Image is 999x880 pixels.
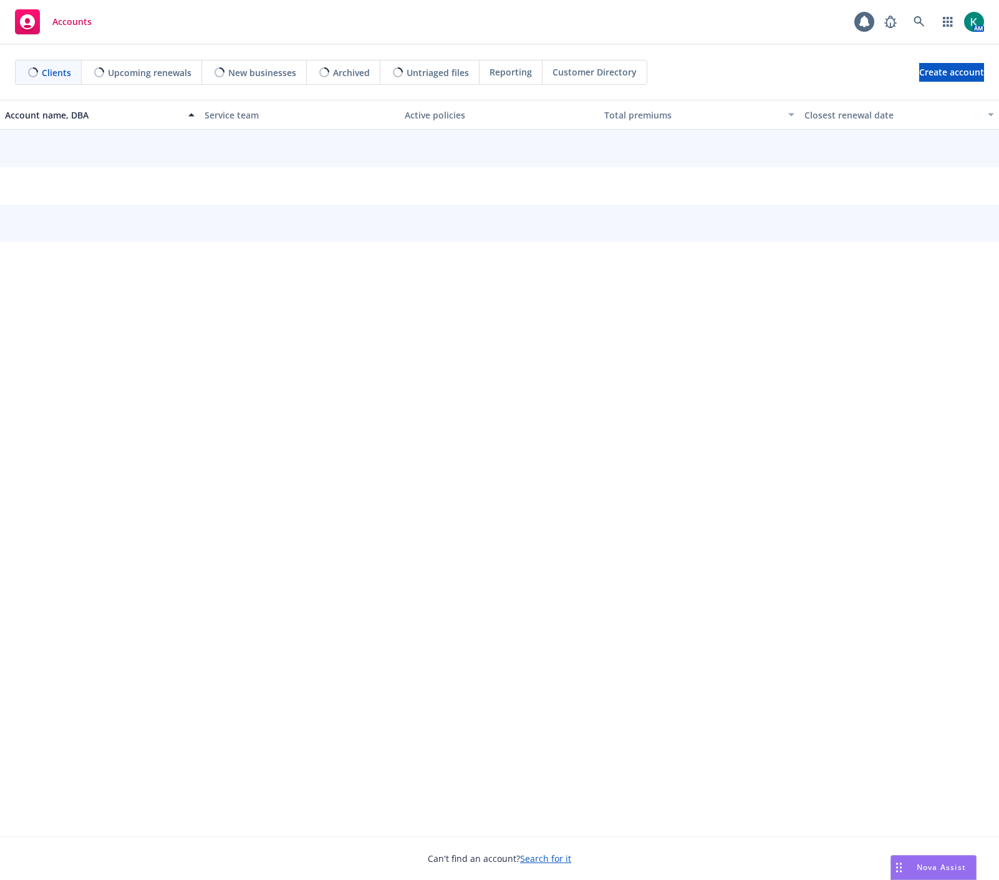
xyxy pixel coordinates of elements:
a: Accounts [10,4,97,39]
div: Active policies [405,109,594,122]
span: Clients [42,66,71,79]
span: New businesses [228,66,296,79]
button: Closest renewal date [799,100,999,130]
span: Can't find an account? [428,852,571,865]
a: Search [907,9,932,34]
span: Customer Directory [553,65,637,79]
a: Search for it [520,853,571,864]
span: Create account [919,60,984,84]
button: Nova Assist [890,855,977,880]
a: Create account [919,63,984,82]
div: Closest renewal date [804,109,980,122]
img: photo [964,12,984,32]
a: Report a Bug [878,9,903,34]
span: Accounts [52,17,92,27]
span: Archived [333,66,370,79]
button: Active policies [400,100,599,130]
button: Service team [200,100,399,130]
div: Account name, DBA [5,109,181,122]
a: Switch app [935,9,960,34]
span: Untriaged files [407,66,469,79]
span: Nova Assist [917,862,966,873]
span: Upcoming renewals [108,66,191,79]
div: Drag to move [891,856,907,879]
button: Total premiums [599,100,799,130]
div: Service team [205,109,394,122]
span: Reporting [490,65,532,79]
div: Total premiums [604,109,780,122]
